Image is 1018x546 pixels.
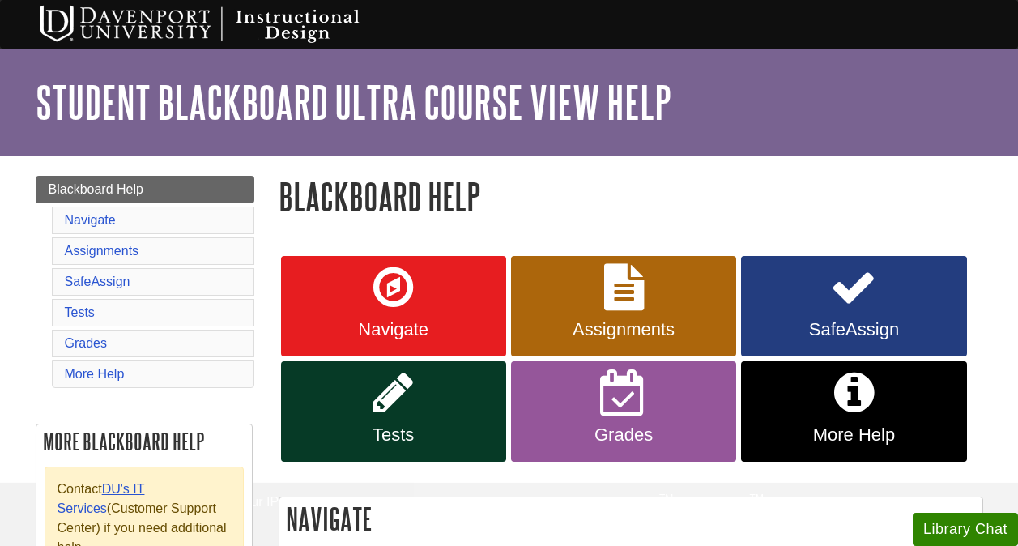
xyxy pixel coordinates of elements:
[741,361,966,462] a: More Help
[36,176,254,203] a: Blackboard Help
[523,424,724,446] span: Grades
[279,497,982,540] h2: Navigate
[36,77,671,127] a: Student Blackboard Ultra Course View Help
[65,336,107,350] a: Grades
[281,256,506,356] a: Navigate
[753,424,954,446] span: More Help
[36,424,252,459] h2: More Blackboard Help
[279,176,983,217] h1: Blackboard Help
[65,305,95,319] a: Tests
[753,319,954,340] span: SafeAssign
[511,361,736,462] a: Grades
[65,367,125,381] a: More Help
[293,319,494,340] span: Navigate
[65,213,116,227] a: Navigate
[741,256,966,356] a: SafeAssign
[65,244,139,258] a: Assignments
[913,513,1018,546] button: Library Chat
[49,182,143,196] span: Blackboard Help
[523,319,724,340] span: Assignments
[65,275,130,288] a: SafeAssign
[293,424,494,446] span: Tests
[28,4,416,45] img: Davenport University Instructional Design
[281,361,506,462] a: Tests
[511,256,736,356] a: Assignments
